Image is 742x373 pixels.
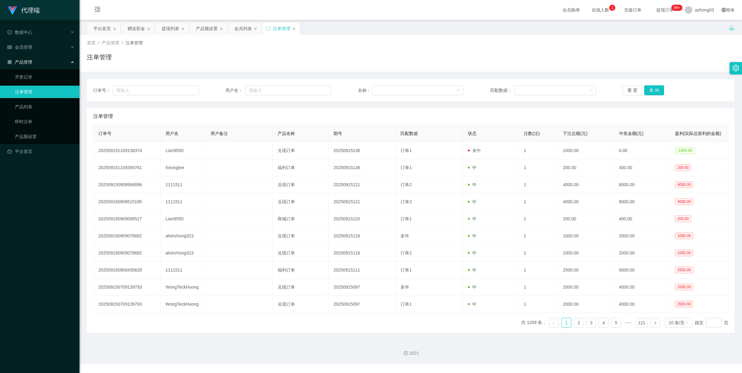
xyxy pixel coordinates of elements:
div: 产品预设置 [196,23,218,34]
td: 1 [519,142,558,159]
span: 1000.00 [675,232,693,239]
td: 兑现订单 [273,227,328,245]
i: 图标: copyright [404,351,408,355]
td: 兑现订单 [273,245,328,262]
td: 20250915136 [328,142,396,159]
td: 0.00 [614,142,670,159]
td: 202509150909566896 [93,176,161,193]
span: 200.00 [675,215,691,222]
span: 多件 [400,285,409,290]
span: 2000.00 [675,284,693,290]
input: 请输入 [245,85,331,95]
td: 1 [519,210,558,227]
i: 图标: close [254,27,257,31]
td: Lian9550 [161,142,205,159]
li: 5 [611,318,621,328]
td: 1 [519,176,558,193]
span: 2000.00 [675,301,693,308]
td: 20250915120 [328,210,396,227]
a: 4 [599,318,608,327]
td: 1 [519,245,558,262]
i: 图标: down [456,88,460,93]
span: 提现订单 [653,8,677,12]
td: 兑现订单 [273,193,328,210]
span: ••• [623,318,633,328]
span: 盈利(实际总获利的金额) [675,131,721,136]
td: 20250915111 [328,262,396,279]
td: 1111511 [161,262,205,279]
td: 1 [519,279,558,296]
td: 202509150709139793 [93,296,161,313]
span: 4000.00 [675,198,693,205]
a: 产品预设置 [15,130,75,143]
span: 中 [468,250,477,255]
span: 首页 [87,40,96,45]
span: 订单1 [400,302,412,307]
span: 注单管理 [93,113,113,120]
td: 20250915116 [328,245,396,262]
span: 充值订单 [621,8,645,12]
span: 订单2 [400,182,412,187]
td: 1 [519,227,558,245]
td: 202509151109356761 [93,159,161,176]
span: 中 [468,216,477,221]
i: 图标: right [653,321,657,325]
span: 匹配数据 [400,131,418,136]
a: 即时注单 [15,115,75,128]
div: 提现列表 [162,23,179,34]
a: 代理端 [7,7,40,12]
span: 产品名称 [278,131,295,136]
span: / [122,40,123,45]
div: 10 条/页 [669,318,685,327]
td: 1 [519,296,558,313]
li: 上一页 [549,318,559,328]
span: 产品管理 [102,40,119,45]
td: 2000.00 [558,296,614,313]
span: 订单1 [400,267,412,272]
td: 商城订单 [273,210,328,227]
td: 1111511 [161,193,205,210]
td: 20250915121 [328,176,396,193]
td: 1 [519,193,558,210]
td: 1000.00 [558,142,614,159]
span: 注单管理 [125,40,143,45]
td: 2000.00 [614,245,670,262]
span: 在线人数 [589,8,612,12]
a: 图标: dashboard平台首页 [7,145,75,158]
i: 图标: down [685,321,689,325]
td: 1000.00 [558,227,614,245]
td: 4000.00 [614,279,670,296]
button: 重 置 [622,85,642,95]
i: 图标: appstore-o [7,60,12,64]
span: 中 [468,233,477,238]
i: 图标: close [219,27,223,31]
span: 会员管理 [7,45,32,50]
td: 8000.00 [614,193,670,210]
span: 状态 [468,131,477,136]
td: 兑现订单 [273,279,328,296]
td: 8000.00 [614,176,670,193]
span: 中奖金额(元) [619,131,644,136]
span: -1000.00 [675,147,694,154]
td: 4000.00 [558,176,614,193]
td: 4000.00 [558,193,614,210]
span: 订单1 [400,216,412,221]
input: 请输入 [112,85,199,95]
i: 图标: global [722,8,726,12]
a: 开奖记录 [15,71,75,83]
td: 202509150909076682 [93,227,161,245]
sup: 1 [609,5,615,11]
td: 1 [519,262,558,279]
td: 1111511 [161,176,205,193]
span: 匹配数据： [490,87,514,94]
span: 用户备注 [210,131,228,136]
td: alvinchong323 [161,227,205,245]
td: 1 [519,159,558,176]
div: 跳至 页 [695,318,728,328]
h1: 代理端 [21,0,40,20]
td: 2000.00 [558,279,614,296]
td: 1000.00 [558,245,614,262]
span: 中 [468,267,477,272]
a: 产品列表 [15,101,75,113]
td: 兑现订单 [273,142,328,159]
